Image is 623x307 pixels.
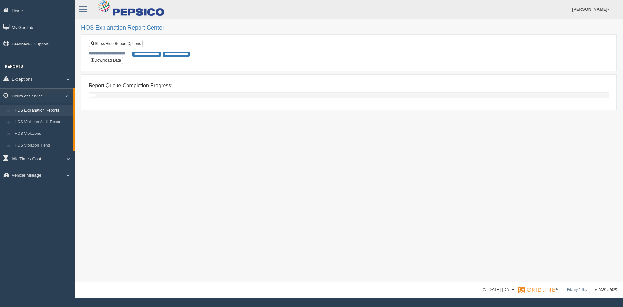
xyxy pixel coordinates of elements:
a: Privacy Policy [567,288,587,292]
img: Gridline [518,287,555,293]
span: v. 2025.4.1625 [595,288,617,292]
h4: Report Queue Completion Progress: [89,83,609,89]
a: HOS Violation Trend [12,140,73,151]
h2: HOS Explanation Report Center [81,25,617,31]
a: Show/Hide Report Options [89,40,143,47]
a: HOS Violations [12,128,73,140]
div: © [DATE]-[DATE] - ™ [483,287,617,293]
a: HOS Violation Audit Reports [12,116,73,128]
button: Download Data [89,57,123,64]
a: HOS Explanation Reports [12,105,73,117]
